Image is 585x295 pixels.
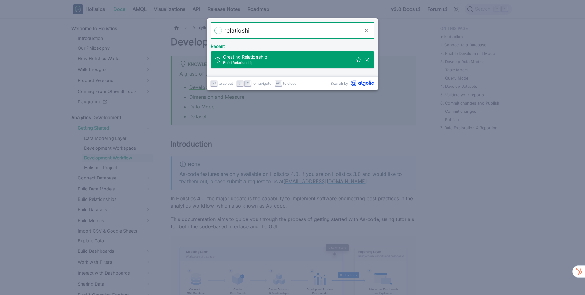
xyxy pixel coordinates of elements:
[364,56,370,63] button: Remove this search from history
[238,81,242,86] svg: Arrow down
[212,81,216,86] svg: Enter key
[210,39,375,51] div: Recent
[252,80,271,86] span: to navigate
[223,60,353,66] span: Build Relationship
[222,22,363,39] input: Search docs
[223,54,353,60] span: Creating Relationship​
[363,27,370,34] button: Clear the query
[331,80,348,86] span: Search by
[211,51,374,68] a: Creating Relationship​Build Relationship
[218,80,233,86] span: to select
[246,81,250,86] svg: Arrow up
[276,81,281,86] svg: Escape key
[331,80,374,86] a: Search byAlgolia
[355,56,362,63] button: Save this search
[351,80,374,86] svg: Algolia
[283,80,296,86] span: to close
